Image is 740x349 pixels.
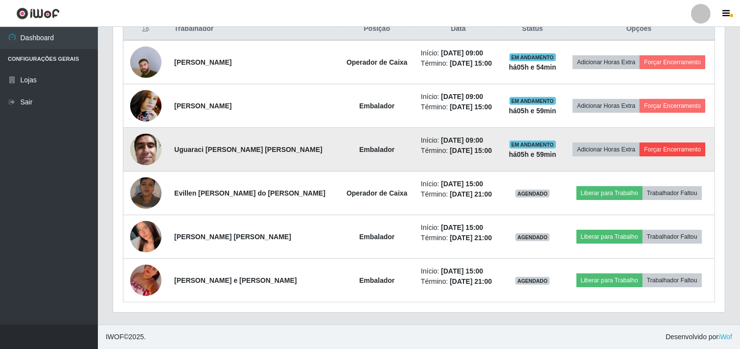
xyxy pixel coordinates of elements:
button: Adicionar Horas Extra [573,55,640,69]
button: Forçar Encerramento [640,143,705,156]
button: Adicionar Horas Extra [573,143,640,156]
strong: Uguaraci [PERSON_NAME] [PERSON_NAME] [174,146,323,153]
button: Trabalhador Faltou [643,274,702,287]
li: Início: [421,223,496,233]
li: Término: [421,189,496,199]
li: Início: [421,266,496,276]
li: Início: [421,92,496,102]
li: Término: [421,102,496,112]
time: [DATE] 21:00 [450,277,492,285]
strong: Operador de Caixa [347,189,408,197]
button: Liberar para Trabalho [577,186,643,200]
strong: [PERSON_NAME] [174,102,231,110]
strong: [PERSON_NAME] [174,58,231,66]
span: Desenvolvido por [666,332,732,342]
li: Término: [421,58,496,69]
button: Liberar para Trabalho [577,274,643,287]
img: 1756498366711.jpeg [130,34,162,90]
li: Início: [421,179,496,189]
time: [DATE] 15:00 [450,147,492,154]
li: Término: [421,233,496,243]
span: EM ANDAMENTO [509,97,556,105]
th: Trabalhador [168,18,339,41]
span: AGENDADO [515,233,550,241]
button: Forçar Encerramento [640,55,705,69]
img: 1632155042572.jpeg [130,85,162,126]
time: [DATE] 15:00 [450,59,492,67]
th: Opções [563,18,715,41]
img: 1756405310247.jpeg [130,252,162,308]
th: Data [415,18,502,41]
strong: há 05 h e 59 min [509,107,556,115]
img: 1756303335716.jpeg [130,202,162,272]
strong: Embalador [359,276,394,284]
img: 1751338751212.jpeg [130,165,162,221]
button: Trabalhador Faltou [643,230,702,244]
span: IWOF [106,333,124,341]
button: Liberar para Trabalho [577,230,643,244]
time: [DATE] 21:00 [450,190,492,198]
span: AGENDADO [515,277,550,285]
strong: [PERSON_NAME] [PERSON_NAME] [174,233,291,241]
strong: [PERSON_NAME] e [PERSON_NAME] [174,276,297,284]
time: [DATE] 09:00 [441,93,483,100]
span: AGENDADO [515,190,550,198]
time: [DATE] 15:00 [441,180,483,188]
th: Posição [339,18,415,41]
time: [DATE] 15:00 [441,224,483,231]
time: [DATE] 15:00 [450,103,492,111]
li: Início: [421,48,496,58]
time: [DATE] 09:00 [441,49,483,57]
strong: Embalador [359,146,394,153]
img: 1606512880080.jpeg [130,128,162,170]
span: EM ANDAMENTO [509,141,556,149]
button: Trabalhador Faltou [643,186,702,200]
button: Adicionar Horas Extra [573,99,640,113]
li: Término: [421,276,496,287]
span: EM ANDAMENTO [509,53,556,61]
strong: há 05 h e 59 min [509,150,556,158]
time: [DATE] 15:00 [441,267,483,275]
th: Status [502,18,563,41]
strong: Operador de Caixa [347,58,408,66]
span: © 2025 . [106,332,146,342]
li: Início: [421,135,496,146]
strong: Embalador [359,233,394,241]
strong: há 05 h e 54 min [509,63,556,71]
img: CoreUI Logo [16,7,60,20]
button: Forçar Encerramento [640,99,705,113]
strong: Embalador [359,102,394,110]
li: Término: [421,146,496,156]
time: [DATE] 09:00 [441,136,483,144]
a: iWof [718,333,732,341]
strong: Evillen [PERSON_NAME] do [PERSON_NAME] [174,189,325,197]
time: [DATE] 21:00 [450,234,492,242]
